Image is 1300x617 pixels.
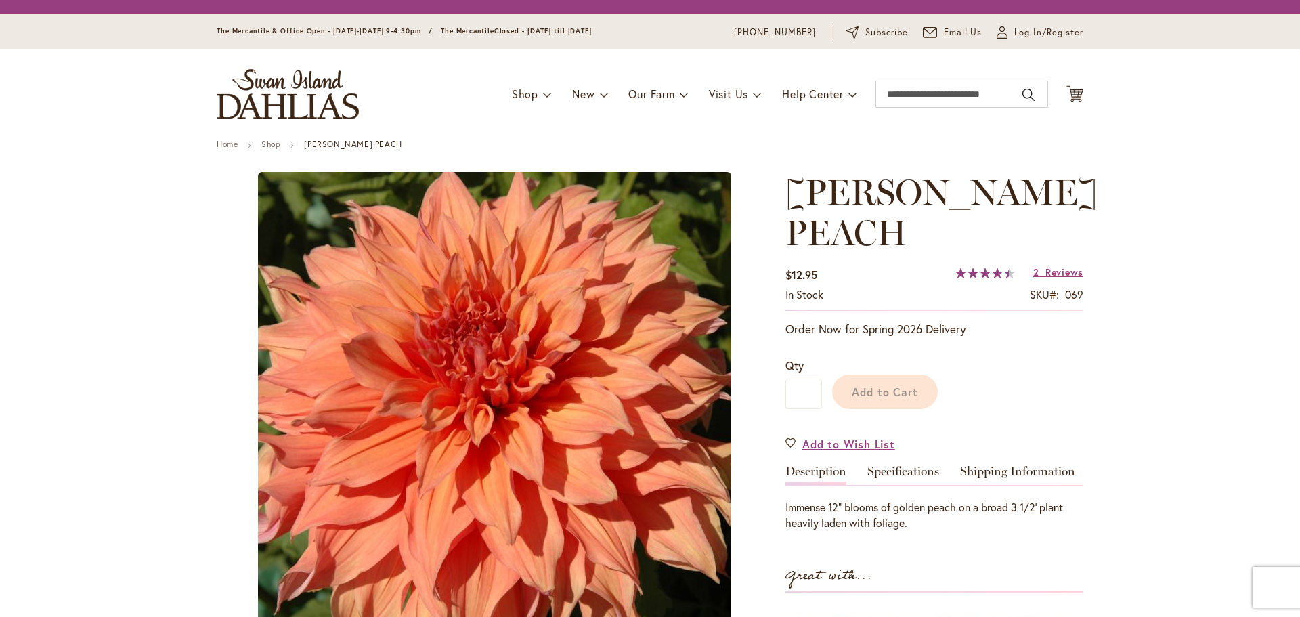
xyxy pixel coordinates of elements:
span: Visit Us [709,87,748,101]
a: Shipping Information [960,465,1075,485]
div: Detailed Product Info [785,465,1083,531]
span: Subscribe [865,26,908,39]
span: Our Farm [628,87,674,101]
a: Shop [261,139,280,149]
span: Email Us [944,26,982,39]
span: Shop [512,87,538,101]
span: $12.95 [785,268,817,282]
strong: [PERSON_NAME] PEACH [304,139,402,149]
a: Email Us [923,26,982,39]
span: In stock [785,287,823,301]
a: store logo [217,69,359,119]
span: Log In/Register [1014,26,1083,39]
a: Subscribe [846,26,908,39]
p: Order Now for Spring 2026 Delivery [785,321,1083,337]
span: Add to Wish List [802,436,895,452]
span: Reviews [1045,265,1083,278]
div: 90% [955,268,1015,278]
span: 2 [1033,265,1039,278]
span: Qty [785,358,804,373]
a: Add to Wish List [785,436,895,452]
span: [PERSON_NAME] PEACH [785,171,1098,254]
a: 2 Reviews [1033,265,1083,278]
span: Help Center [782,87,844,101]
strong: SKU [1030,287,1059,301]
a: Home [217,139,238,149]
a: Specifications [867,465,939,485]
a: [PHONE_NUMBER] [734,26,816,39]
div: 069 [1065,287,1083,303]
strong: Great with... [785,565,872,587]
a: Log In/Register [997,26,1083,39]
span: The Mercantile & Office Open - [DATE]-[DATE] 9-4:30pm / The Mercantile [217,26,494,35]
span: Closed - [DATE] till [DATE] [494,26,592,35]
a: Description [785,465,846,485]
div: Immense 12" blooms of golden peach on a broad 3 1/2' plant heavily laden with foliage. [785,500,1083,531]
div: Availability [785,287,823,303]
span: New [572,87,594,101]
